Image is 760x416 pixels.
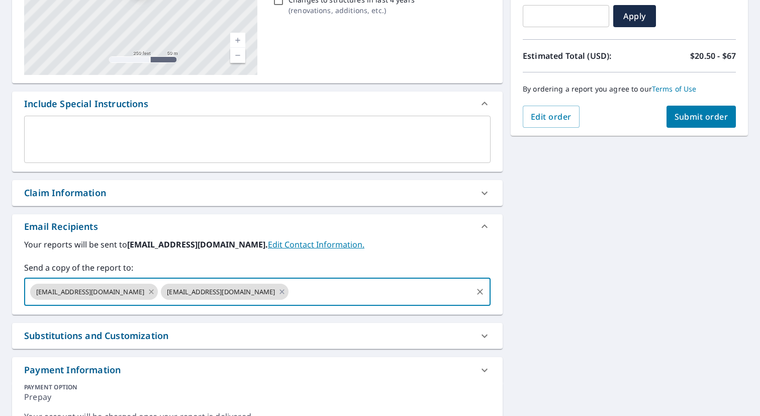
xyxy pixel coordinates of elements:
span: Submit order [675,111,728,122]
label: Your reports will be sent to [24,238,491,251]
p: By ordering a report you agree to our [523,85,736,94]
a: EditContactInfo [268,239,364,250]
p: Estimated Total (USD): [523,50,629,62]
b: [EMAIL_ADDRESS][DOMAIN_NAME]. [127,239,268,250]
div: Include Special Instructions [24,97,148,111]
button: Apply [613,5,656,27]
button: Clear [473,285,487,299]
a: Current Level 17, Zoom Out [230,48,245,63]
div: Substitutions and Customization [12,323,503,349]
span: Apply [621,11,648,22]
button: Edit order [523,106,580,128]
span: [EMAIL_ADDRESS][DOMAIN_NAME] [30,287,150,297]
div: Claim Information [12,180,503,206]
button: Submit order [667,106,736,128]
p: ( renovations, additions, etc. ) [289,5,415,16]
label: Send a copy of the report to: [24,262,491,274]
div: Include Special Instructions [12,92,503,116]
div: Email Recipients [12,214,503,238]
span: [EMAIL_ADDRESS][DOMAIN_NAME] [161,287,281,297]
div: PAYMENT OPTION [24,383,491,391]
div: Claim Information [24,186,106,200]
div: Payment Information [12,357,503,383]
a: Current Level 17, Zoom In [230,33,245,48]
div: [EMAIL_ADDRESS][DOMAIN_NAME] [30,284,158,300]
div: [EMAIL_ADDRESS][DOMAIN_NAME] [161,284,289,300]
div: Prepay [24,391,491,411]
p: $20.50 - $67 [690,50,736,62]
div: Substitutions and Customization [24,329,168,343]
div: Payment Information [24,363,121,377]
a: Terms of Use [652,84,697,94]
div: Email Recipients [24,220,98,233]
span: Edit order [531,111,572,122]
